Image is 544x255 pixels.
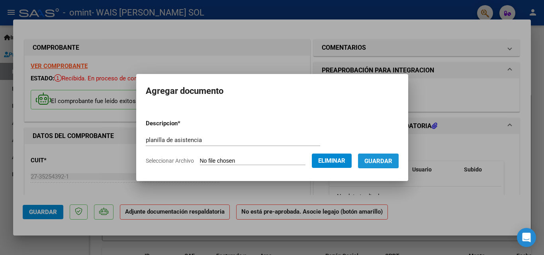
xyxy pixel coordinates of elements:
[312,154,352,168] button: Eliminar
[146,119,222,128] p: Descripcion
[146,158,194,164] span: Seleccionar Archivo
[318,157,345,164] span: Eliminar
[517,228,536,247] div: Open Intercom Messenger
[364,158,392,165] span: Guardar
[146,84,399,99] h2: Agregar documento
[358,154,399,168] button: Guardar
